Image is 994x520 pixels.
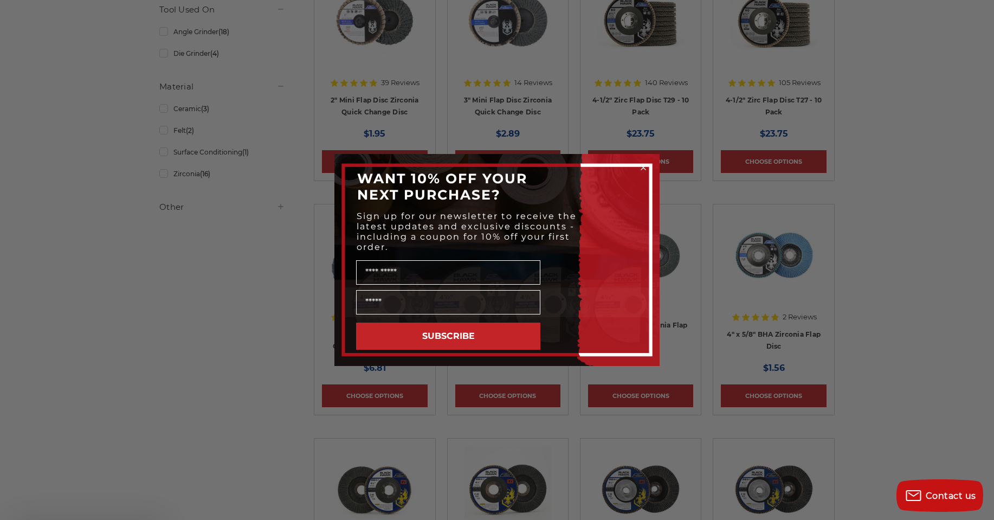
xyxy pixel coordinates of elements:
[357,211,577,252] span: Sign up for our newsletter to receive the latest updates and exclusive discounts - including a co...
[926,491,976,501] span: Contact us
[357,170,527,203] span: WANT 10% OFF YOUR NEXT PURCHASE?
[356,323,540,350] button: SUBSCRIBE
[356,290,540,314] input: Email
[638,162,649,173] button: Close dialog
[896,479,983,512] button: Contact us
